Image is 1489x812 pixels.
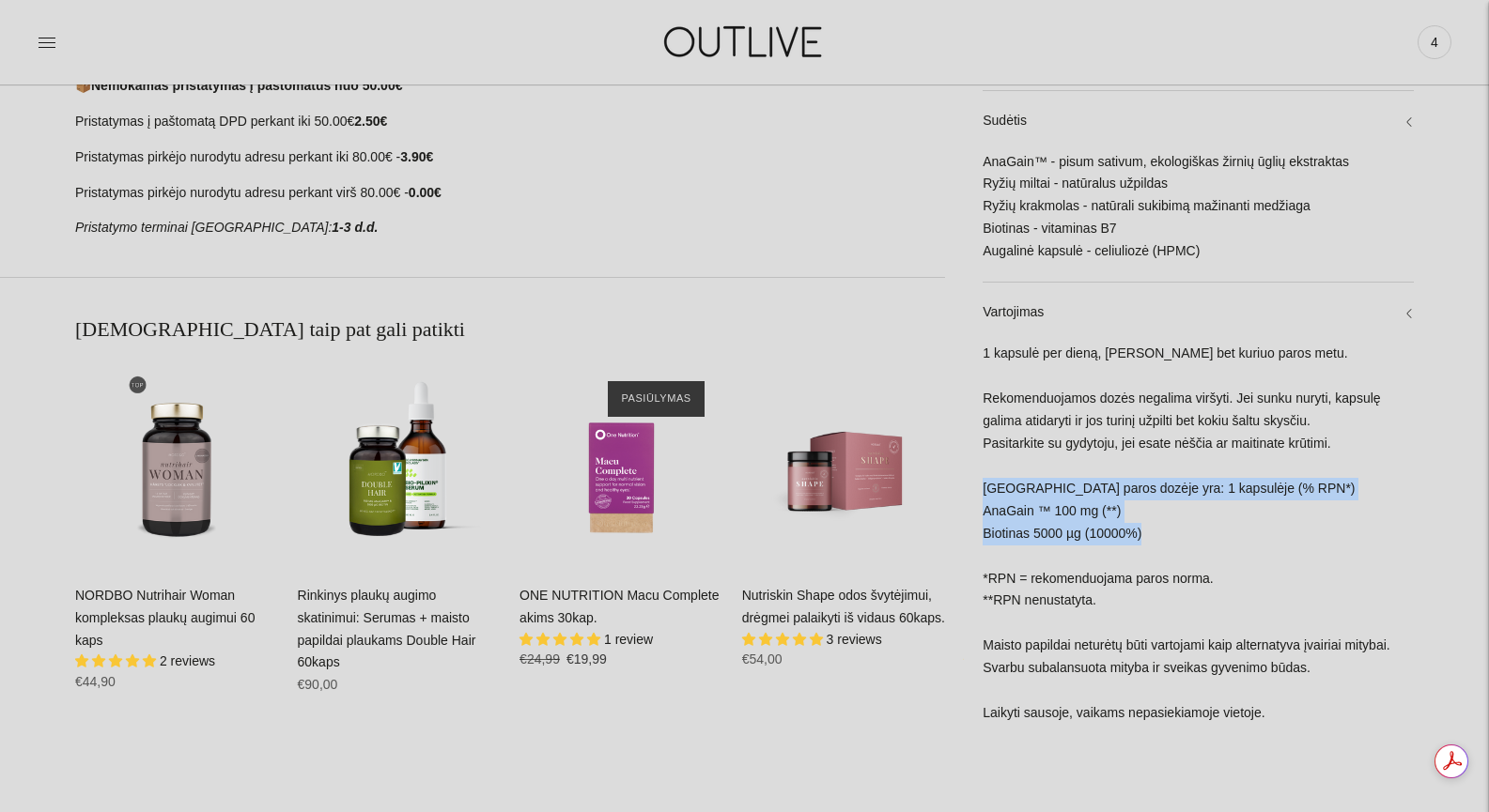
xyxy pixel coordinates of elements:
[75,362,279,566] a: NORDBO Nutrihair Woman kompleksas plaukų augimui 60 kaps
[983,344,1414,744] div: 1 kapsulė per dieną, [PERSON_NAME] bet kuriuo paros metu. Rekomenduojamos dozės negalima viršyti....
[520,588,719,625] a: ONE NUTRITION Macu Complete akims 30kap.
[75,588,255,648] a: NORDBO Nutrihair Woman kompleksas plaukų augimui 60 kaps
[75,146,945,169] p: Pristatymas pirkėjo nurodytu adresu perkant iki 80.00€ -
[75,182,945,205] p: Pristatymas pirkėjo nurodytu adresu perkant virš 80.00€ -
[1421,29,1448,55] span: 4
[983,151,1414,283] div: AnaGain™ - pisum sativum, ekologiškas žirnių ūglių ekstraktas Ryžių miltai - natūralus užpildas R...
[628,9,862,74] img: OUTLIVE
[520,362,723,566] a: ONE NUTRITION Macu Complete akims 30kap.
[742,362,946,566] a: Nutriskin Shape odos švytėjimui, drėgmei palaikyti iš vidaus 60kaps.
[75,75,945,98] p: 📦
[742,651,783,666] span: €54,00
[566,651,607,666] span: €19,99
[75,315,945,344] h2: [DEMOGRAPHIC_DATA] taip pat gali patikti
[400,149,433,164] strong: 3.90€
[827,632,882,647] span: 3 reviews
[742,632,827,647] span: 5.00 stars
[91,78,402,93] strong: Nemokamas pristatymas į paštomatus nuo 50.00€
[520,632,604,647] span: 5.00 stars
[409,185,442,200] strong: 0.00€
[1418,22,1451,63] a: 4
[75,111,945,133] p: Pristatymas į paštomatą DPD perkant iki 50.00€
[520,651,560,666] s: €24,99
[298,588,476,670] a: Rinkinys plaukų augimo skatinimui: Serumas + maisto papildai plaukams Double Hair 60kaps
[298,677,338,692] span: €90,00
[75,220,332,235] em: Pristatymo terminai [GEOGRAPHIC_DATA]:
[75,653,160,668] span: 5.00 stars
[332,220,378,235] strong: 1-3 d.d.
[75,674,116,689] span: €44,90
[983,91,1414,151] a: Sudėtis
[604,632,653,647] span: 1 review
[354,114,387,129] strong: 2.50€
[160,653,215,668] span: 2 reviews
[983,283,1414,344] a: Vartojimas
[742,588,945,625] a: Nutriskin Shape odos švytėjimui, drėgmei palaikyti iš vidaus 60kaps.
[298,362,502,566] a: Rinkinys plaukų augimo skatinimui: Serumas + maisto papildai plaukams Double Hair 60kaps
